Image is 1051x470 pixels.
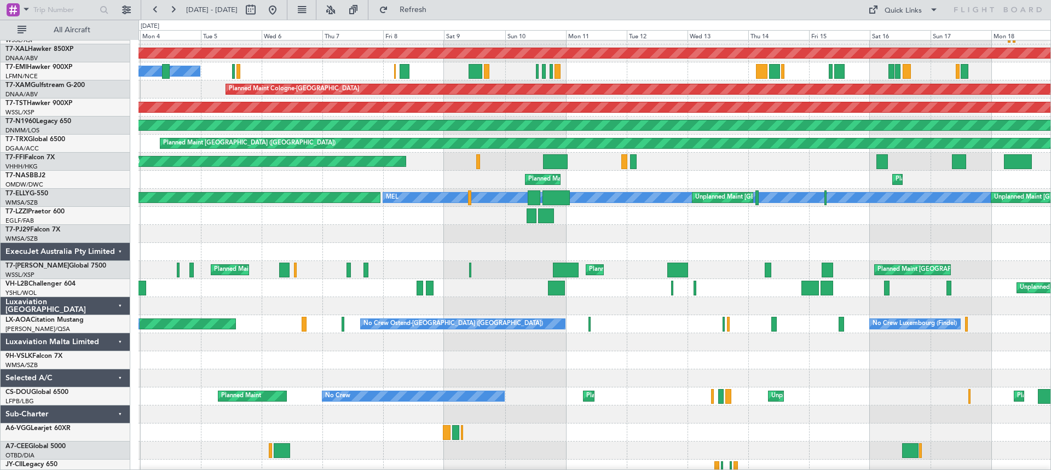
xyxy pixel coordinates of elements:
a: VHHH/HKG [5,163,38,171]
div: Thu 14 [748,30,809,40]
button: All Aircraft [12,21,119,39]
a: T7-FFIFalcon 7X [5,154,55,161]
div: Tue 5 [201,30,262,40]
a: T7-LZZIPraetor 600 [5,208,65,215]
a: WMSA/SZB [5,235,38,243]
span: T7-ELLY [5,190,30,197]
div: Thu 7 [322,30,383,40]
span: [DATE] - [DATE] [186,5,238,15]
a: T7-ELLYG-550 [5,190,48,197]
div: Sat 16 [870,30,931,40]
a: T7-[PERSON_NAME]Global 7500 [5,263,106,269]
div: Unplanned Maint [GEOGRAPHIC_DATA] ([GEOGRAPHIC_DATA]) [771,388,951,404]
div: Quick Links [885,5,922,16]
div: Unplanned Maint [GEOGRAPHIC_DATA] (Sultan [PERSON_NAME] [PERSON_NAME] - Subang) [695,189,958,206]
span: All Aircraft [28,26,116,34]
div: Mon 11 [566,30,627,40]
a: VH-L2BChallenger 604 [5,281,76,287]
div: MEL [386,189,399,206]
span: CS-DOU [5,389,31,396]
span: T7-TRX [5,136,28,143]
div: Sun 10 [505,30,566,40]
div: Fri 15 [809,30,870,40]
a: DNMM/LOS [5,126,39,135]
div: Tue 12 [627,30,688,40]
div: Planned Maint [GEOGRAPHIC_DATA] ([GEOGRAPHIC_DATA]) [163,135,336,152]
a: T7-NASBBJ2 [5,172,45,179]
input: Trip Number [33,2,96,18]
span: T7-N1960 [5,118,36,125]
div: Planned Maint Abuja ([PERSON_NAME] Intl) [896,171,1019,188]
a: [PERSON_NAME]/QSA [5,325,70,333]
div: Planned Maint [GEOGRAPHIC_DATA] ([GEOGRAPHIC_DATA]) [586,388,759,404]
a: CS-DOUGlobal 6500 [5,389,68,396]
a: WSSL/XSP [5,36,34,44]
span: T7-LZZI [5,208,28,215]
a: LX-AOACitation Mustang [5,317,84,323]
span: A6-VGG [5,425,31,432]
span: T7-TST [5,100,27,107]
div: No Crew Ostend-[GEOGRAPHIC_DATA] ([GEOGRAPHIC_DATA]) [363,316,543,332]
a: WSSL/XSP [5,108,34,117]
div: Planned Maint Cologne-[GEOGRAPHIC_DATA] [229,81,359,97]
a: LFMN/NCE [5,72,38,80]
a: OTBD/DIA [5,451,34,460]
div: Planned Maint [GEOGRAPHIC_DATA] (Seletar) [877,262,1006,278]
span: 9H-VSLK [5,353,32,359]
div: [DATE] [141,22,159,31]
a: EGLF/FAB [5,217,34,225]
span: T7-[PERSON_NAME] [5,263,69,269]
div: Sat 9 [444,30,505,40]
div: Wed 13 [688,30,748,40]
div: No Crew Luxembourg (Findel) [873,316,957,332]
a: T7-XAMGulfstream G-200 [5,82,85,89]
a: T7-TRXGlobal 6500 [5,136,65,143]
div: Sun 17 [931,30,991,40]
span: T7-XAM [5,82,31,89]
a: DNAA/ABV [5,90,38,98]
a: T7-TSTHawker 900XP [5,100,72,107]
a: WMSA/SZB [5,199,38,207]
button: Refresh [374,1,440,19]
a: JY-CIILegacy 650 [5,461,57,468]
span: A7-CEE [5,443,28,450]
a: T7-PJ29Falcon 7X [5,227,60,233]
span: Refresh [390,6,436,14]
span: LX-AOA [5,317,31,323]
div: Planned Maint Abuja ([PERSON_NAME] Intl) [528,171,651,188]
span: VH-L2B [5,281,28,287]
a: LFPB/LBG [5,397,34,405]
a: T7-XALHawker 850XP [5,46,73,53]
a: YSHL/WOL [5,289,37,297]
div: No Crew [325,388,350,404]
span: JY-CII [5,461,22,468]
div: Planned Maint [GEOGRAPHIC_DATA] ([GEOGRAPHIC_DATA]) [589,262,761,278]
div: Planned Maint [221,388,261,404]
a: OMDW/DWC [5,181,43,189]
a: DGAA/ACC [5,144,39,153]
a: DNAA/ABV [5,54,38,62]
button: Quick Links [863,1,944,19]
div: Fri 8 [383,30,444,40]
span: T7-NAS [5,172,30,179]
div: Mon 4 [140,30,201,40]
a: T7-EMIHawker 900XP [5,64,72,71]
span: T7-PJ29 [5,227,30,233]
a: A6-VGGLearjet 60XR [5,425,71,432]
a: T7-N1960Legacy 650 [5,118,71,125]
a: A7-CEEGlobal 5000 [5,443,66,450]
span: T7-XAL [5,46,28,53]
div: Planned Maint Dubai (Al Maktoum Intl) [214,262,322,278]
a: 9H-VSLKFalcon 7X [5,353,62,359]
a: WMSA/SZB [5,361,38,369]
span: T7-FFI [5,154,25,161]
span: T7-EMI [5,64,27,71]
div: Wed 6 [262,30,322,40]
a: WSSL/XSP [5,271,34,279]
